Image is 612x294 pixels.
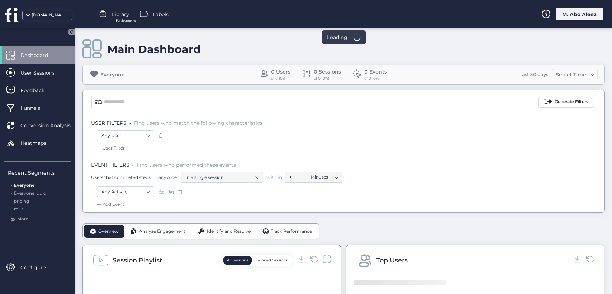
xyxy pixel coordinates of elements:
[139,228,185,235] span: Analyze Engagement
[20,264,56,271] span: Configure
[185,172,258,183] nz-select-item: In a single session
[95,201,124,208] div: Add Event
[11,189,12,196] span: .
[101,186,150,197] nz-select-item: Any Activity
[152,174,179,180] span: in any order
[153,10,169,18] span: Labels
[20,122,81,129] span: Conversion Analysis
[11,181,12,188] span: .
[91,120,127,126] span: USER FILTERS
[555,99,588,105] div: Generate Filters
[98,228,119,235] span: Overview
[376,255,408,265] div: Top Users
[8,169,71,177] div: Recent Segments
[113,255,162,265] div: Session Playlist
[129,118,131,125] span: .
[556,8,603,20] div: M. Abo Aleez
[11,197,12,204] span: .
[132,160,134,167] span: .
[311,172,338,182] nz-select-item: Minutes
[32,12,67,19] div: [DOMAIN_NAME]
[14,190,46,196] span: Everyone_uuid
[271,228,312,235] span: Track Performance
[91,162,129,168] span: EVENT FILTERS
[14,198,29,204] span: pricing
[116,18,136,23] span: For Segments
[20,104,51,112] span: Funnels
[137,162,236,168] span: Find users who performed these events
[101,130,150,141] nz-select-item: Any User
[11,205,12,212] span: .
[17,216,33,223] span: More ...
[95,144,125,152] div: User Filter
[20,86,55,94] span: Feedback
[20,69,66,77] span: User Sessions
[254,256,291,265] button: Pinned Sessions
[134,120,262,126] span: Find users who match the following characteristics
[14,182,34,188] span: Everyone
[14,206,23,212] span: mut
[107,43,201,56] div: Main Dashboard
[327,33,347,41] span: Loading
[20,51,59,59] span: Dashboard
[538,97,594,108] button: Generate Filters
[266,174,282,181] span: within
[112,10,129,18] span: Library
[91,174,151,180] span: Users that completed steps
[223,256,252,265] button: All Sessions
[20,139,57,147] span: Heatmaps
[207,228,251,235] span: Identify and Resolve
